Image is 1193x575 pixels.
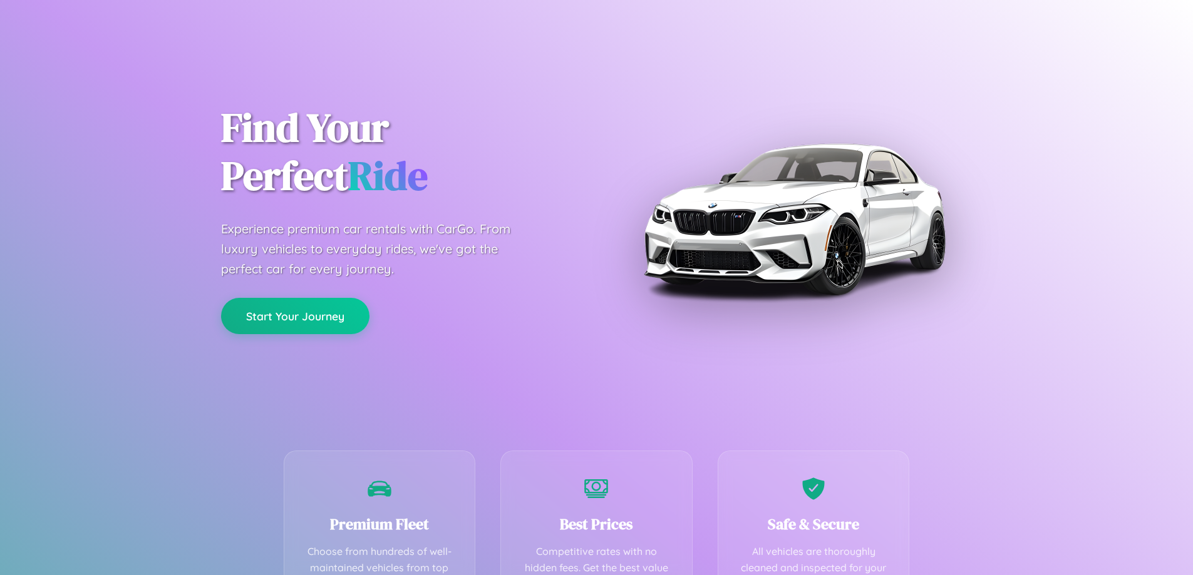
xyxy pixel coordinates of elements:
[221,298,369,334] button: Start Your Journey
[638,63,951,375] img: Premium BMW car rental vehicle
[221,104,578,200] h1: Find Your Perfect
[520,514,673,534] h3: Best Prices
[303,514,457,534] h3: Premium Fleet
[737,514,891,534] h3: Safe & Secure
[221,219,534,279] p: Experience premium car rentals with CarGo. From luxury vehicles to everyday rides, we've got the ...
[348,148,428,203] span: Ride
